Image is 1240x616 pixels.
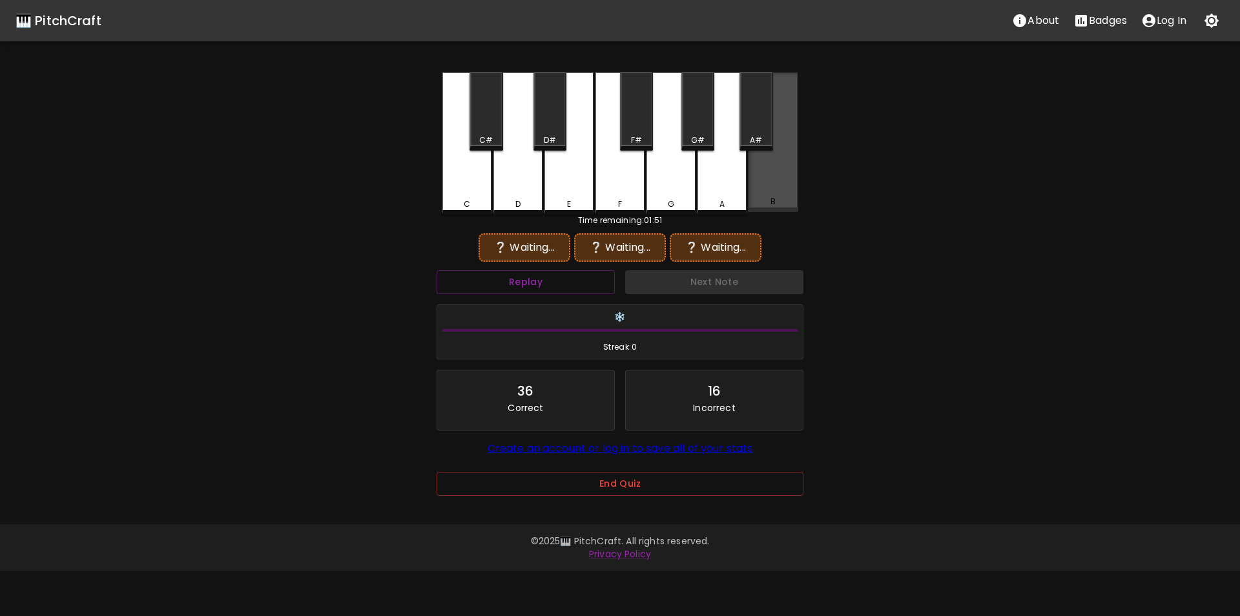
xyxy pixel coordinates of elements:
[618,198,622,210] div: F
[485,240,564,255] div: ❔ Waiting...
[464,198,470,210] div: C
[668,198,674,210] div: G
[750,134,762,146] div: A#
[708,381,721,401] div: 16
[581,240,659,255] div: ❔ Waiting...
[479,134,493,146] div: C#
[442,215,798,226] div: Time remaining: 01:51
[1066,8,1134,34] button: Stats
[691,134,705,146] div: G#
[437,270,615,294] button: Replay
[589,547,651,560] a: Privacy Policy
[770,196,776,207] div: B
[437,472,803,496] button: End Quiz
[676,240,755,255] div: ❔ Waiting...
[631,134,642,146] div: F#
[1157,13,1186,28] p: Log In
[15,10,101,31] a: 🎹 PitchCraft
[442,310,798,324] h6: ❄️
[508,401,543,414] p: Correct
[693,401,735,414] p: Incorrect
[488,441,753,456] a: Create an account or log in to save all of your stats
[1089,13,1127,28] p: Badges
[567,198,571,210] div: E
[515,198,521,210] div: D
[517,381,533,401] div: 36
[442,341,798,354] span: Streak: 0
[1134,8,1193,34] button: account of current user
[1028,13,1059,28] p: About
[544,134,556,146] div: D#
[719,198,725,210] div: A
[248,535,992,547] p: © 2025 🎹 PitchCraft. All rights reserved.
[1005,8,1066,34] button: About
